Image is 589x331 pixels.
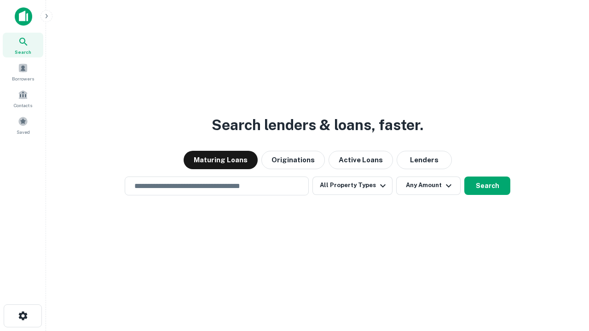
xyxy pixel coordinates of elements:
[212,114,423,136] h3: Search lenders & loans, faster.
[15,7,32,26] img: capitalize-icon.png
[3,86,43,111] a: Contacts
[3,113,43,137] a: Saved
[15,48,31,56] span: Search
[3,59,43,84] a: Borrowers
[396,177,461,195] button: Any Amount
[17,128,30,136] span: Saved
[12,75,34,82] span: Borrowers
[543,257,589,302] iframe: Chat Widget
[329,151,393,169] button: Active Loans
[3,33,43,57] a: Search
[14,102,32,109] span: Contacts
[312,177,393,195] button: All Property Types
[464,177,510,195] button: Search
[261,151,325,169] button: Originations
[184,151,258,169] button: Maturing Loans
[397,151,452,169] button: Lenders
